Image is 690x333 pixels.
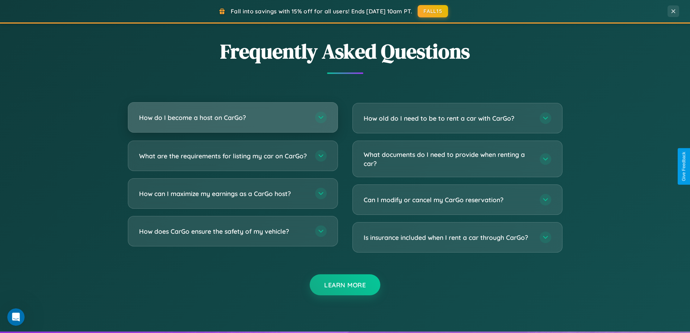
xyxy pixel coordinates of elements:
h3: What documents do I need to provide when renting a car? [364,150,532,168]
button: FALL15 [418,5,448,17]
h3: How does CarGo ensure the safety of my vehicle? [139,227,308,236]
iframe: Intercom live chat [7,308,25,326]
h3: How do I become a host on CarGo? [139,113,308,122]
h3: Can I modify or cancel my CarGo reservation? [364,195,532,204]
button: Learn More [310,274,380,295]
h3: How can I maximize my earnings as a CarGo host? [139,189,308,198]
h3: What are the requirements for listing my car on CarGo? [139,151,308,161]
div: Give Feedback [681,152,686,181]
h3: How old do I need to be to rent a car with CarGo? [364,114,532,123]
h3: Is insurance included when I rent a car through CarGo? [364,233,532,242]
span: Fall into savings with 15% off for all users! Ends [DATE] 10am PT. [231,8,412,15]
h2: Frequently Asked Questions [128,37,563,65]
